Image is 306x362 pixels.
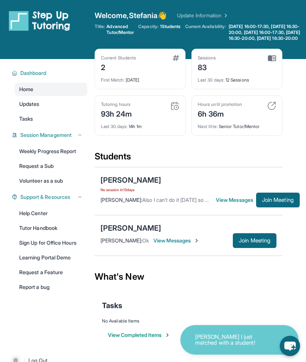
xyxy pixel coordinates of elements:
div: [PERSON_NAME] [101,175,161,185]
div: [DATE] [101,73,179,83]
div: 6h 36m [198,107,242,119]
button: View Completed Items [108,331,170,339]
img: card [173,55,179,61]
span: Next title : [198,124,218,129]
button: Support & Resources [17,193,83,201]
img: logo [9,10,70,31]
span: Join Meeting [262,198,294,202]
span: Session Management [20,131,72,139]
a: Update Information [177,12,229,19]
img: Chevron Right [221,12,229,19]
a: [DATE] 16:00-17:30, [DATE] 16:30-20:00, [DATE] 16:00-17:30, [DATE] 16:30-20:00, [DATE] 16:30-20:00 [227,24,306,41]
span: Current Availability: [185,24,226,41]
div: 2 [101,61,136,73]
p: [PERSON_NAME] I just matched with a student! [195,334,269,346]
div: Tutoring hours [101,101,132,107]
div: No Available Items [102,318,275,324]
button: chat-button [280,336,300,356]
span: Home [19,86,33,93]
a: Updates [15,97,87,111]
div: What's New [95,261,282,293]
span: Ok [142,237,149,244]
a: Sign Up for Office Hours [15,236,87,249]
span: Support & Resources [20,193,70,201]
img: card [268,55,276,62]
img: Chevron-Right [194,238,200,244]
div: [PERSON_NAME] [101,223,161,233]
span: Dashboard [20,69,47,77]
button: Session Management [17,131,83,139]
span: Last 30 days : [198,77,224,83]
span: First Match : [101,77,125,83]
span: Tasks [19,115,33,123]
span: [PERSON_NAME] : [101,237,142,244]
span: No session in 13 days [101,187,161,193]
div: 93h 24m [101,107,132,119]
span: Also I can't do it [DATE] so could we do 6:30-8 [DATE] instead? [142,197,289,203]
img: card [267,101,276,110]
div: Current Students [101,55,136,61]
span: Advanced Tutor/Mentor [106,24,134,35]
div: Sessions [198,55,216,61]
a: Volunteer as a sub [15,174,87,187]
span: Last 30 days : [101,124,127,129]
div: 14h 1m [101,119,179,130]
a: Weekly Progress Report [15,145,87,158]
img: card [170,101,179,110]
span: Updates [19,100,40,108]
button: Join Meeting [233,233,276,248]
span: Join Meeting [239,238,271,243]
span: [PERSON_NAME] : [101,197,142,203]
div: Hours until promotion [198,101,242,107]
a: Request a Feature [15,266,87,279]
span: [DATE] 16:00-17:30, [DATE] 16:30-20:00, [DATE] 16:00-17:30, [DATE] 16:30-20:00, [DATE] 16:30-20:00 [229,24,305,41]
span: View Messages [216,196,256,204]
span: Tasks [102,300,122,311]
a: Tutor Handbook [15,221,87,235]
span: Capacity: [138,24,159,30]
a: Learning Portal Demo [15,251,87,264]
span: Title: [95,24,105,35]
a: Home [15,83,87,96]
button: Dashboard [17,69,83,77]
div: Senior Tutor/Mentor [198,119,276,130]
a: Report a bug [15,280,87,294]
div: 12 Sessions [198,73,276,83]
a: Request a Sub [15,159,87,173]
button: Join Meeting [256,193,300,207]
div: Students [95,151,282,167]
span: Welcome, Stefania 👋 [95,10,167,21]
a: Tasks [15,112,87,125]
div: 83 [198,61,216,73]
span: 1 Students [160,24,181,30]
a: Help Center [15,207,87,220]
span: View Messages [153,237,200,244]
